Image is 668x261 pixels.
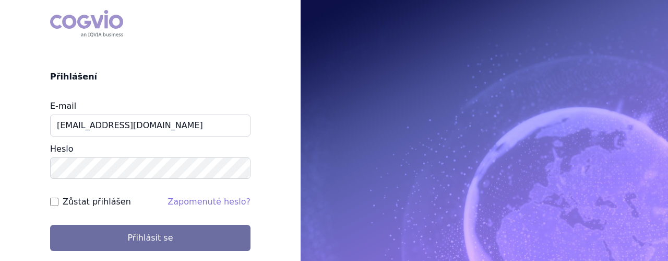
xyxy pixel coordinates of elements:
div: COGVIO [50,10,123,37]
h2: Přihlášení [50,71,250,83]
label: E-mail [50,101,76,111]
label: Heslo [50,144,73,154]
label: Zůstat přihlášen [63,196,131,208]
button: Přihlásit se [50,225,250,251]
a: Zapomenuté heslo? [168,197,250,207]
